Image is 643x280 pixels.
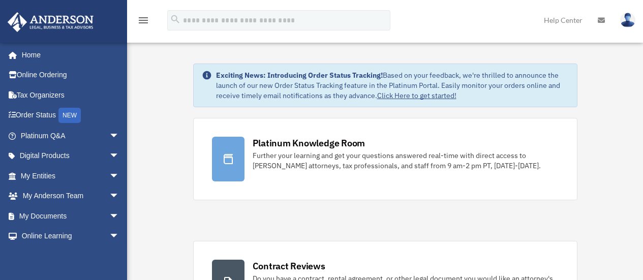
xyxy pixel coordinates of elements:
[5,12,97,32] img: Anderson Advisors Platinum Portal
[193,118,577,200] a: Platinum Knowledge Room Further your learning and get your questions answered real-time with dire...
[109,166,130,186] span: arrow_drop_down
[170,14,181,25] i: search
[620,13,635,27] img: User Pic
[137,18,149,26] a: menu
[7,65,135,85] a: Online Ordering
[109,126,130,146] span: arrow_drop_down
[253,137,365,149] div: Platinum Knowledge Room
[7,85,135,105] a: Tax Organizers
[7,45,130,65] a: Home
[7,105,135,126] a: Order StatusNEW
[58,108,81,123] div: NEW
[216,70,569,101] div: Based on your feedback, we're thrilled to announce the launch of our new Order Status Tracking fe...
[7,126,135,146] a: Platinum Q&Aarrow_drop_down
[7,146,135,166] a: Digital Productsarrow_drop_down
[7,226,135,246] a: Online Learningarrow_drop_down
[109,146,130,167] span: arrow_drop_down
[253,150,559,171] div: Further your learning and get your questions answered real-time with direct access to [PERSON_NAM...
[7,206,135,226] a: My Documentsarrow_drop_down
[7,166,135,186] a: My Entitiesarrow_drop_down
[253,260,325,272] div: Contract Reviews
[137,14,149,26] i: menu
[109,226,130,247] span: arrow_drop_down
[216,71,383,80] strong: Exciting News: Introducing Order Status Tracking!
[377,91,456,100] a: Click Here to get started!
[109,186,130,207] span: arrow_drop_down
[7,186,135,206] a: My Anderson Teamarrow_drop_down
[109,206,130,227] span: arrow_drop_down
